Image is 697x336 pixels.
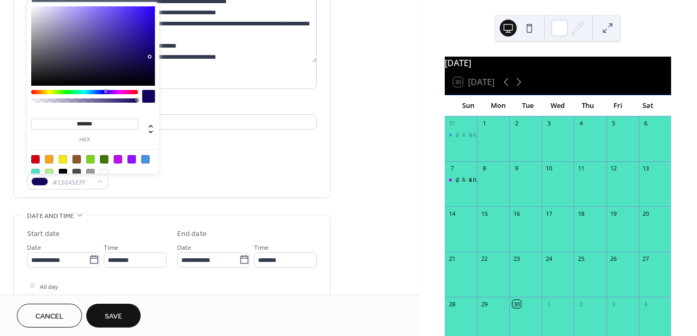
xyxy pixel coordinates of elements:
div: 25 [577,255,585,263]
button: Cancel [17,304,82,328]
div: 18 [577,210,585,217]
div: 7 [448,165,456,172]
div: 30 [512,300,520,308]
div: #D0021B [31,155,40,164]
div: 6 [642,120,650,128]
div: 19 [610,210,618,217]
div: 4 [577,120,585,128]
div: 29 [480,300,488,308]
span: Cancel [35,311,63,322]
div: 20 [642,210,650,217]
div: #8B572A [72,155,81,164]
div: 21 [448,255,456,263]
div: #7ED321 [86,155,95,164]
div: #9B9B9B [86,169,95,177]
div: 26 [610,255,618,263]
span: All day [40,281,58,292]
div: 22 [480,255,488,263]
div: 9 [512,165,520,172]
div: 24 [545,255,553,263]
div: 31 [448,120,456,128]
div: Fri [603,95,633,116]
div: #417505 [100,155,108,164]
label: hex [31,137,138,143]
div: #4A90E2 [141,155,150,164]
div: #000000 [59,169,67,177]
div: 23 [512,255,520,263]
div: 10 [545,165,553,172]
div: Wed [543,95,573,116]
div: #F8E71C [59,155,67,164]
div: 15 [480,210,488,217]
div: 4 [642,300,650,308]
div: ថ្ងៃឧបោសថសីល ១៥ កើត ខែភទ្របទ ឆ្នាំម្សាញ់ សប្តស័ក ​ព. ស. ២៥៦៩ [454,176,686,185]
span: Show date only [40,292,83,303]
div: 28 [448,300,456,308]
div: 1 [545,300,553,308]
div: End date [177,229,207,240]
div: #4A4A4A [72,169,81,177]
div: Thu [573,95,603,116]
div: 16 [512,210,520,217]
div: #FFFFFF [100,169,108,177]
div: ថ្ងៃឧបោសថសីល ៨ កើត ខែភទ្របទ ឆ្នាំម្សាញ់ សប្តស័ក ព. ស. ២៥៦៩ [454,131,680,140]
span: Save [105,311,122,322]
div: Mon [483,95,513,116]
div: 2 [577,300,585,308]
div: #BD10E0 [114,155,122,164]
div: #9013FE [127,155,136,164]
span: Time [104,242,118,253]
div: ថ្ងៃឧបោសថសីល ៨ កើត ខែភទ្របទ ឆ្នាំម្សាញ់ សប្តស័ក ព. ស. ២៥៦៩ [445,131,477,140]
button: Save [86,304,141,328]
div: 12 [610,165,618,172]
div: 11 [577,165,585,172]
div: #F5A623 [45,155,53,164]
span: Time [254,242,269,253]
div: 13 [642,165,650,172]
span: Date [27,242,41,253]
div: Location [27,102,315,113]
div: 1 [480,120,488,128]
span: Date [177,242,191,253]
div: Sat [632,95,663,116]
span: #13045EFF [52,177,91,188]
div: ថ្ងៃឧបោសថសីល ១៥ កើត ខែភទ្របទ ឆ្នាំម្សាញ់ សប្តស័ក ​ព. ស. ២៥៦៩ [445,176,477,185]
div: 5 [610,120,618,128]
span: Date and time [27,211,74,222]
div: #B8E986 [45,169,53,177]
div: 3 [610,300,618,308]
div: Start date [27,229,60,240]
div: #50E3C2 [31,169,40,177]
div: [DATE] [445,57,671,69]
div: 2 [512,120,520,128]
div: 17 [545,210,553,217]
div: 8 [480,165,488,172]
div: 3 [545,120,553,128]
div: 27 [642,255,650,263]
div: Tue [513,95,543,116]
div: 14 [448,210,456,217]
div: Sun [453,95,483,116]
